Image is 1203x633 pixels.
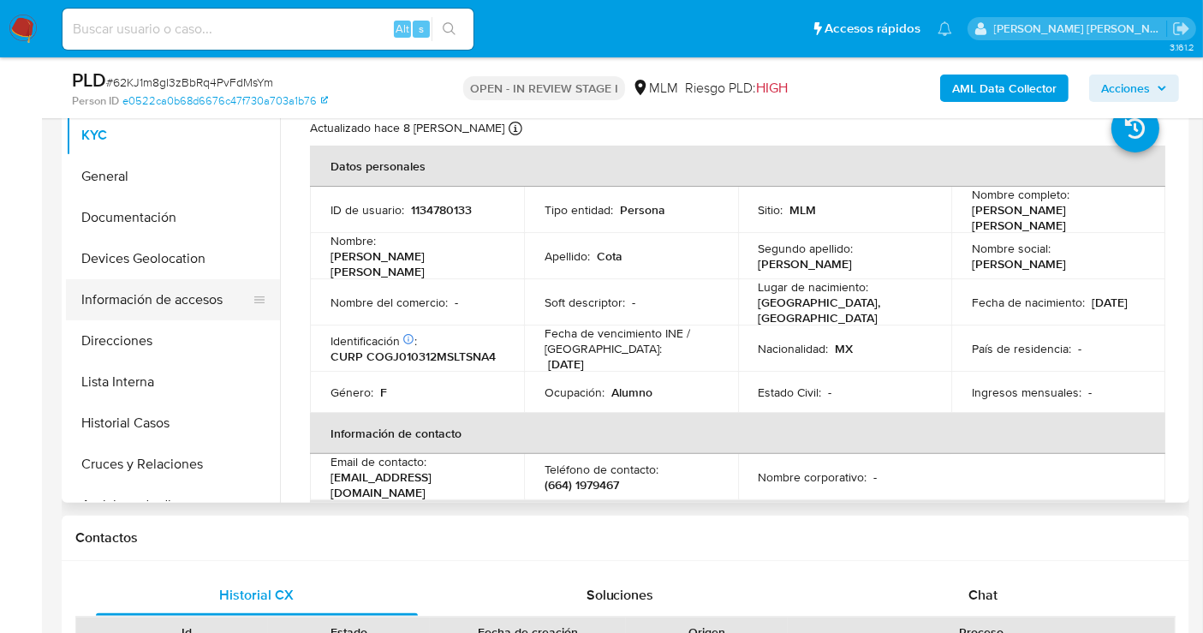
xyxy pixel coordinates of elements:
[548,356,584,372] p: [DATE]
[611,385,652,400] p: Alumno
[66,156,280,197] button: General
[759,385,822,400] p: Estado Civil :
[72,66,106,93] b: PLD
[331,385,373,400] p: Género :
[331,248,497,279] p: [PERSON_NAME] [PERSON_NAME]
[310,146,1165,187] th: Datos personales
[952,75,1057,102] b: AML Data Collector
[66,403,280,444] button: Historial Casos
[122,93,328,109] a: e0522ca0b68d6676c47f730a703a1b76
[836,341,854,356] p: MX
[620,202,665,218] p: Persona
[759,469,867,485] p: Nombre corporativo :
[1078,341,1081,356] p: -
[994,21,1167,37] p: nancy.sanchezgarcia@mercadolibre.com.mx
[310,120,504,136] p: Actualizado hace 8 [PERSON_NAME]
[66,197,280,238] button: Documentación
[759,202,783,218] p: Sitio :
[685,79,788,98] span: Riesgo PLD:
[432,17,467,41] button: search-icon
[331,233,376,248] p: Nombre :
[66,320,280,361] button: Direcciones
[940,75,1069,102] button: AML Data Collector
[972,295,1085,310] p: Fecha de nacimiento :
[106,74,273,91] span: # 62KJ1m8gI3zBbRq4PvFdMsYm
[411,202,472,218] p: 1134780133
[545,202,613,218] p: Tipo entidad :
[1172,20,1190,38] a: Salir
[756,78,788,98] span: HIGH
[455,295,458,310] p: -
[1088,385,1092,400] p: -
[790,202,817,218] p: MLM
[972,241,1051,256] p: Nombre social :
[972,202,1138,233] p: [PERSON_NAME] [PERSON_NAME]
[380,385,387,400] p: F
[310,500,1165,541] th: Verificación y cumplimiento
[66,279,266,320] button: Información de accesos
[66,115,280,156] button: KYC
[545,477,619,493] p: (664) 1979467
[220,585,295,605] span: Historial CX
[331,469,497,500] p: [EMAIL_ADDRESS][DOMAIN_NAME]
[1170,40,1194,54] span: 3.161.2
[938,21,952,36] a: Notificaciones
[545,385,604,400] p: Ocupación :
[597,248,622,264] p: Cota
[759,341,829,356] p: Nacionalidad :
[632,79,678,98] div: MLM
[972,256,1066,272] p: [PERSON_NAME]
[968,585,998,605] span: Chat
[310,413,1165,454] th: Información de contacto
[1089,75,1179,102] button: Acciones
[331,202,404,218] p: ID de usuario :
[66,238,280,279] button: Devices Geolocation
[1101,75,1150,102] span: Acciones
[66,444,280,485] button: Cruces y Relaciones
[66,361,280,403] button: Lista Interna
[825,20,920,38] span: Accesos rápidos
[545,462,658,477] p: Teléfono de contacto :
[396,21,409,37] span: Alt
[545,295,625,310] p: Soft descriptor :
[759,295,925,325] p: [GEOGRAPHIC_DATA], [GEOGRAPHIC_DATA]
[874,469,878,485] p: -
[75,529,1176,546] h1: Contactos
[829,385,832,400] p: -
[759,279,869,295] p: Lugar de nacimiento :
[759,256,853,272] p: [PERSON_NAME]
[632,295,635,310] p: -
[972,341,1071,356] p: País de residencia :
[463,76,625,100] p: OPEN - IN REVIEW STAGE I
[72,93,119,109] b: Person ID
[331,349,496,364] p: CURP COGJ010312MSLTSNA4
[759,241,854,256] p: Segundo apellido :
[331,295,448,310] p: Nombre del comercio :
[419,21,424,37] span: s
[545,325,718,356] p: Fecha de vencimiento INE / [GEOGRAPHIC_DATA] :
[972,187,1069,202] p: Nombre completo :
[1092,295,1128,310] p: [DATE]
[545,248,590,264] p: Apellido :
[63,18,473,40] input: Buscar usuario o caso...
[331,333,417,349] p: Identificación :
[587,585,654,605] span: Soluciones
[972,385,1081,400] p: Ingresos mensuales :
[331,454,426,469] p: Email de contacto :
[66,485,280,526] button: Anticipos de dinero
